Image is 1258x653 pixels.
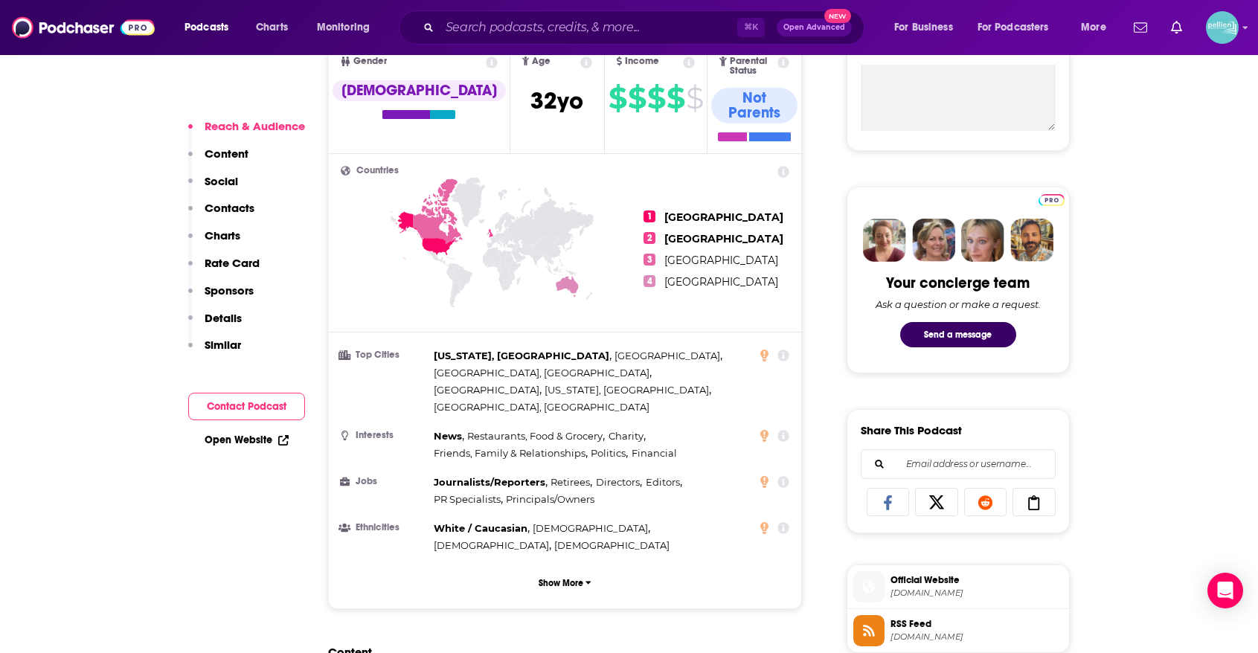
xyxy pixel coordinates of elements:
span: More [1081,17,1106,38]
span: News [434,430,462,442]
button: open menu [968,16,1071,39]
button: Open AdvancedNew [777,19,852,36]
span: [GEOGRAPHIC_DATA], [GEOGRAPHIC_DATA] [434,367,649,379]
h3: Interests [341,431,428,440]
span: [GEOGRAPHIC_DATA] [614,350,720,361]
span: , [545,382,711,399]
span: , [596,474,642,491]
span: PR Specialists [434,493,501,505]
span: Journalists/Reporters [434,476,545,488]
button: Contact Podcast [188,393,305,420]
span: Parental Status [730,57,775,76]
button: open menu [307,16,389,39]
div: Search followers [861,449,1056,479]
span: Official Website [890,573,1063,587]
span: $ [647,86,665,110]
p: Show More [539,578,583,588]
span: , [533,520,650,537]
p: Charts [205,228,240,242]
h3: Share This Podcast [861,423,962,437]
a: Show notifications dropdown [1165,15,1188,40]
div: [DEMOGRAPHIC_DATA] [333,80,506,101]
div: Not Parents [711,88,798,123]
button: Rate Card [188,256,260,283]
span: , [467,428,605,445]
span: , [434,428,464,445]
button: Social [188,174,238,202]
span: [GEOGRAPHIC_DATA], [GEOGRAPHIC_DATA] [434,401,649,413]
span: , [434,474,548,491]
span: Podcasts [184,17,228,38]
a: Share on Reddit [964,488,1007,516]
span: anchor.fm [890,631,1063,643]
span: 32 yo [530,86,583,115]
span: , [609,428,646,445]
span: [DEMOGRAPHIC_DATA] [434,539,549,551]
img: Barbara Profile [912,219,955,262]
span: $ [609,86,626,110]
button: Charts [188,228,240,256]
span: , [646,474,682,491]
span: , [434,520,530,537]
span: [GEOGRAPHIC_DATA] [664,254,778,267]
button: Similar [188,338,241,365]
a: Share on X/Twitter [915,488,958,516]
button: Content [188,147,248,174]
span: [GEOGRAPHIC_DATA] [664,275,778,289]
span: 1 [644,210,655,222]
span: $ [628,86,646,110]
span: New [824,9,851,23]
span: 2 [644,232,655,244]
span: , [434,364,652,382]
img: Jules Profile [961,219,1004,262]
span: $ [686,86,703,110]
div: Open Intercom Messenger [1207,573,1243,608]
span: RSS Feed [890,617,1063,631]
img: User Profile [1206,11,1239,44]
p: Similar [205,338,241,352]
a: Show notifications dropdown [1128,15,1153,40]
span: [US_STATE], [GEOGRAPHIC_DATA] [434,350,609,361]
span: Restaurants, Food & Grocery [467,430,603,442]
span: , [434,537,551,554]
span: Logged in as JessicaPellien [1206,11,1239,44]
span: $ [667,86,684,110]
span: [GEOGRAPHIC_DATA] [664,232,783,245]
span: Directors [596,476,640,488]
span: For Business [894,17,953,38]
input: Email address or username... [873,450,1043,478]
span: , [434,382,542,399]
span: [US_STATE], [GEOGRAPHIC_DATA] [545,384,709,396]
span: Monitoring [317,17,370,38]
p: Sponsors [205,283,254,297]
img: Podchaser Pro [1039,194,1065,206]
span: [DEMOGRAPHIC_DATA] [533,522,648,534]
span: Charity [609,430,644,442]
button: open menu [884,16,972,39]
span: Politics [591,447,626,459]
span: ⌘ K [737,18,765,37]
span: Editors [646,476,680,488]
button: Sponsors [188,283,254,311]
p: Social [205,174,238,188]
button: Contacts [188,201,254,228]
button: open menu [1071,16,1125,39]
p: Contacts [205,201,254,215]
h3: Ethnicities [341,523,428,533]
span: , [551,474,592,491]
span: , [434,347,612,364]
span: White / Caucasian [434,522,527,534]
a: Share on Facebook [867,488,910,516]
div: Your concierge team [886,274,1030,292]
button: open menu [174,16,248,39]
span: , [614,347,722,364]
span: 4 [644,275,655,287]
p: Details [205,311,242,325]
img: Podchaser - Follow, Share and Rate Podcasts [12,13,155,42]
span: Countries [356,166,399,176]
input: Search podcasts, credits, & more... [440,16,737,39]
p: Content [205,147,248,161]
button: Show More [341,569,790,596]
h3: Jobs [341,477,428,486]
span: For Podcasters [978,17,1049,38]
